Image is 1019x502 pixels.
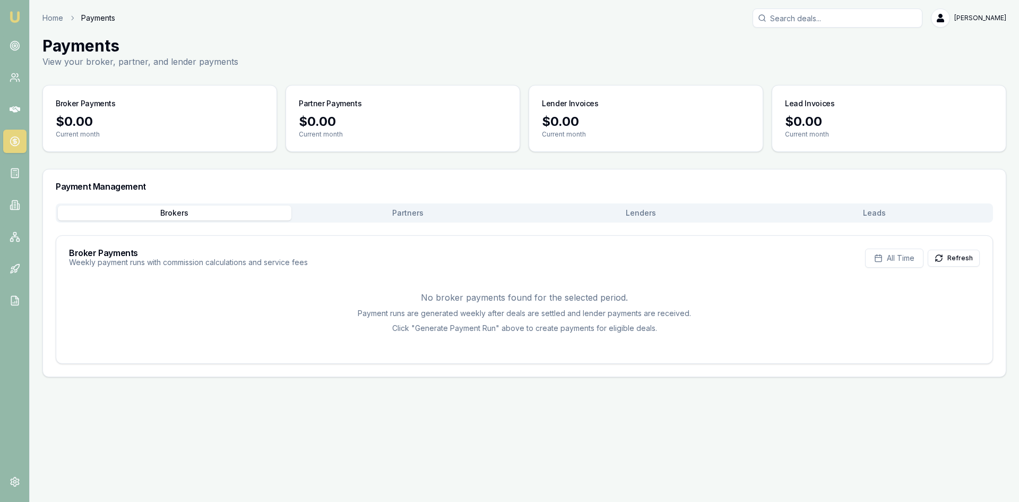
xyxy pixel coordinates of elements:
div: $0.00 [785,113,993,130]
p: Current month [785,130,993,139]
nav: breadcrumb [42,13,115,23]
h3: Lead Invoices [785,98,834,109]
p: View your broker, partner, and lender payments [42,55,238,68]
button: Lenders [524,206,758,220]
a: Home [42,13,63,23]
span: Payments [81,13,115,23]
h3: Payment Management [56,182,993,191]
h1: Payments [42,36,238,55]
h3: Broker Payments [69,249,308,257]
div: $0.00 [299,113,507,130]
p: Payment runs are generated weekly after deals are settled and lender payments are received. [69,308,980,319]
input: Search deals [753,8,922,28]
button: All Time [865,249,923,268]
p: Current month [542,130,750,139]
div: $0.00 [542,113,750,130]
button: Refresh [928,250,980,267]
h3: Partner Payments [299,98,361,109]
p: No broker payments found for the selected period. [69,291,980,304]
div: $0.00 [56,113,264,130]
p: Current month [56,130,264,139]
h3: Broker Payments [56,98,116,109]
p: Current month [299,130,507,139]
span: All Time [887,253,914,263]
button: Brokers [58,206,291,220]
p: Click "Generate Payment Run" above to create payments for eligible deals. [69,323,980,334]
p: Weekly payment runs with commission calculations and service fees [69,257,308,268]
button: Partners [291,206,525,220]
img: emu-icon-u.png [8,11,21,23]
span: [PERSON_NAME] [954,14,1006,22]
h3: Lender Invoices [542,98,599,109]
button: Leads [758,206,991,220]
